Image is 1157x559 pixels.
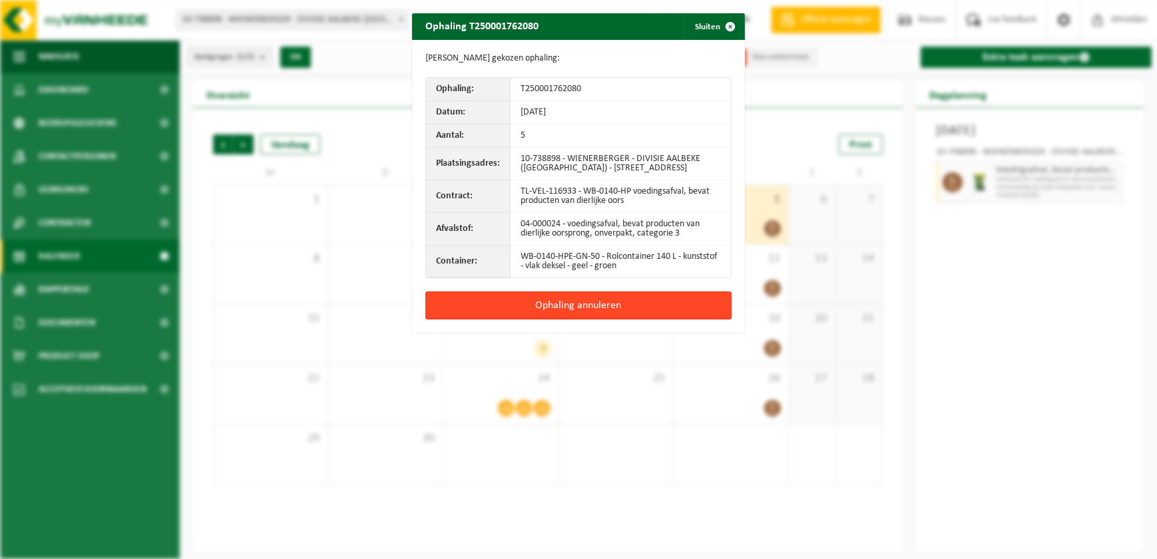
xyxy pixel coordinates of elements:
td: 04-000024 - voedingsafval, bevat producten van dierlijke oorsprong, onverpakt, categorie 3 [511,213,731,246]
th: Container: [426,246,511,278]
th: Afvalstof: [426,213,511,246]
th: Contract: [426,180,511,213]
td: TL-VEL-116933 - WB-0140-HP voedingsafval, bevat producten van dierlijke oors [511,180,731,213]
th: Ophaling: [426,78,511,101]
td: T250001762080 [511,78,731,101]
th: Plaatsingsadres: [426,148,511,180]
button: Sluiten [684,13,744,40]
td: [DATE] [511,101,731,124]
h2: Ophaling T250001762080 [412,13,552,39]
td: 5 [511,124,731,148]
p: [PERSON_NAME] gekozen ophaling: [425,53,732,64]
th: Aantal: [426,124,511,148]
button: Ophaling annuleren [425,291,732,319]
td: 10-738898 - WIENERBERGER - DIVISIE AALBEKE ([GEOGRAPHIC_DATA]) - [STREET_ADDRESS] [511,148,731,180]
th: Datum: [426,101,511,124]
td: WB-0140-HPE-GN-50 - Rolcontainer 140 L - kunststof - vlak deksel - geel - groen [511,246,731,278]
